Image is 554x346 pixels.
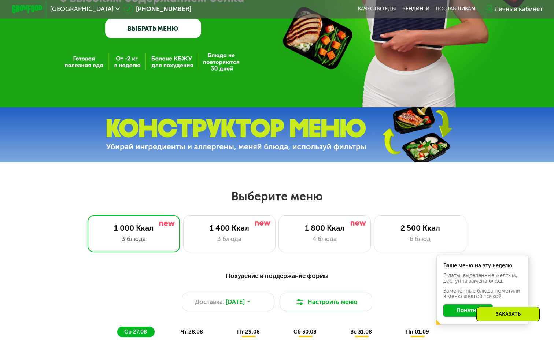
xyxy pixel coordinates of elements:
div: 3 блюда [96,234,172,243]
div: 3 блюда [191,234,267,243]
span: [GEOGRAPHIC_DATA] [50,6,114,12]
div: 6 блюд [382,234,458,243]
div: Ваше меню на эту неделю [443,263,522,268]
span: пн 01.09 [406,328,429,335]
span: вс 31.08 [350,328,372,335]
span: пт 29.08 [237,328,260,335]
div: Заменённые блюда пометили в меню жёлтой точкой. [443,288,522,299]
div: 1 800 Ккал [287,223,363,232]
div: 1 400 Ккал [191,223,267,232]
div: 4 блюда [287,234,363,243]
div: 1 000 Ккал [96,223,172,232]
span: чт 28.08 [181,328,203,335]
span: ср 27.08 [124,328,147,335]
div: Личный кабинет [495,4,543,14]
span: сб 30.08 [293,328,317,335]
button: Настроить меню [280,293,372,311]
div: 2 500 Ккал [382,223,458,232]
a: ВЫБРАТЬ МЕНЮ [105,19,201,38]
span: Доставка: [195,297,224,306]
span: [DATE] [226,297,245,306]
a: [PHONE_NUMBER] [124,4,192,14]
div: В даты, выделенные желтым, доступна замена блюд. [443,273,522,283]
div: Заказать [476,307,540,321]
div: поставщикам [436,6,476,12]
a: Вендинги [402,6,429,12]
a: Качество еды [358,6,396,12]
h2: Выберите меню [25,189,529,204]
div: Похудение и поддержание формы [49,271,505,280]
button: Понятно [443,304,493,317]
